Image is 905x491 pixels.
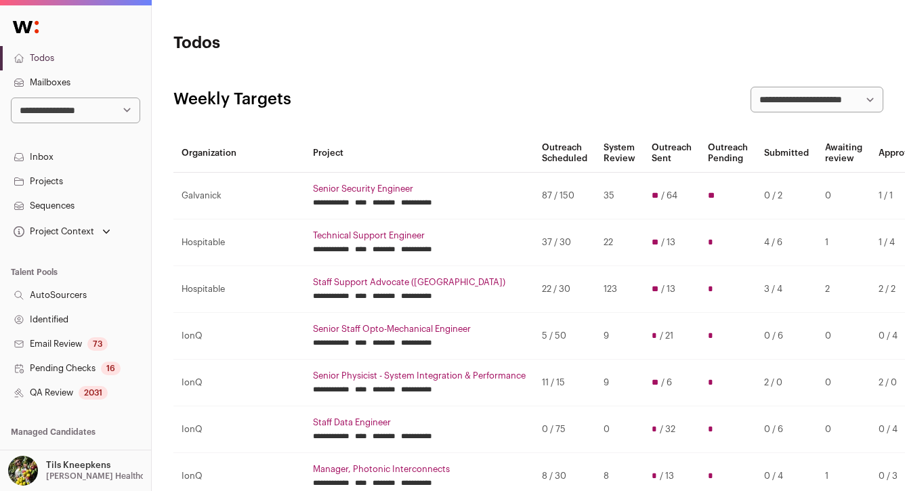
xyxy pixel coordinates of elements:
td: 0 / 6 [756,313,817,360]
th: Submitted [756,134,817,173]
td: 87 / 150 [534,173,595,219]
td: 0 [817,313,870,360]
span: / 32 [660,424,675,435]
h1: Todos [173,33,410,54]
button: Open dropdown [11,222,113,241]
a: Technical Support Engineer [313,230,526,241]
span: / 21 [660,330,673,341]
td: 3 / 4 [756,266,817,313]
td: 123 [595,266,644,313]
button: Open dropdown [5,456,146,486]
a: Staff Support Advocate ([GEOGRAPHIC_DATA]) [313,277,526,288]
td: 2 / 0 [756,360,817,406]
td: 0 [817,360,870,406]
td: 0 [817,173,870,219]
a: Manager, Photonic Interconnects [313,464,526,475]
td: 9 [595,313,644,360]
td: 35 [595,173,644,219]
td: 0 [817,406,870,453]
div: Project Context [11,226,94,237]
a: Senior Physicist - System Integration & Performance [313,370,526,381]
span: / 13 [661,284,675,295]
td: 0 / 6 [756,406,817,453]
p: Tils Kneepkens [46,460,110,471]
td: 2 [817,266,870,313]
td: 0 [595,406,644,453]
td: IonQ [173,360,305,406]
td: 9 [595,360,644,406]
th: Outreach Sent [644,134,700,173]
p: [PERSON_NAME] Healthcare [46,471,158,482]
th: System Review [595,134,644,173]
td: IonQ [173,406,305,453]
div: 2031 [79,386,108,400]
td: 0 / 75 [534,406,595,453]
td: 0 / 2 [756,173,817,219]
img: 6689865-medium_jpg [8,456,38,486]
h2: Weekly Targets [173,89,291,110]
a: Staff Data Engineer [313,417,526,428]
td: Galvanick [173,173,305,219]
span: / 13 [661,237,675,248]
td: Hospitable [173,266,305,313]
span: / 13 [660,471,674,482]
span: / 64 [661,190,677,201]
td: 22 / 30 [534,266,595,313]
th: Outreach Pending [700,134,756,173]
th: Awaiting review [817,134,870,173]
td: 4 / 6 [756,219,817,266]
td: IonQ [173,313,305,360]
a: Senior Staff Opto-Mechanical Engineer [313,324,526,335]
td: Hospitable [173,219,305,266]
td: 11 / 15 [534,360,595,406]
td: 1 [817,219,870,266]
td: 5 / 50 [534,313,595,360]
div: 73 [87,337,108,351]
th: Organization [173,134,305,173]
th: Project [305,134,534,173]
th: Outreach Scheduled [534,134,595,173]
td: 37 / 30 [534,219,595,266]
span: / 6 [661,377,672,388]
img: Wellfound [5,14,46,41]
td: 22 [595,219,644,266]
div: 16 [101,362,121,375]
a: Senior Security Engineer [313,184,526,194]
